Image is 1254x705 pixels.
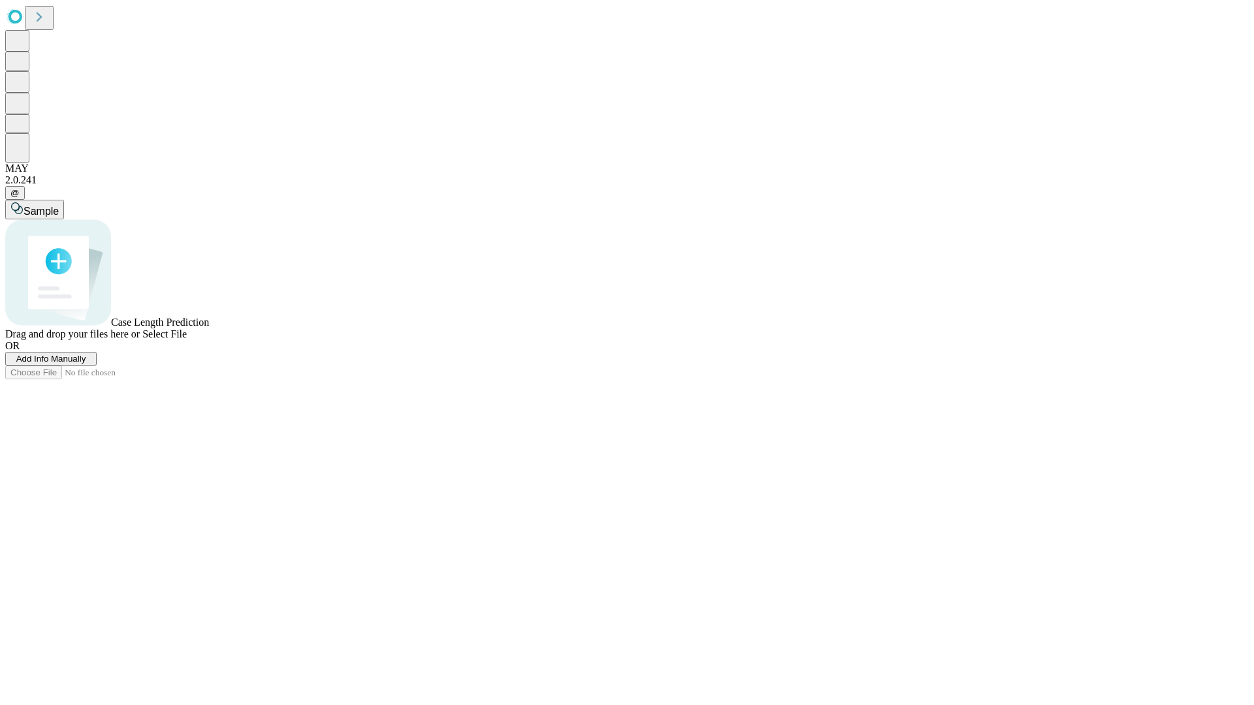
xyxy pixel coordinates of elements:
span: Case Length Prediction [111,317,209,328]
div: MAY [5,163,1249,174]
span: Add Info Manually [16,354,86,364]
span: Sample [24,206,59,217]
button: @ [5,186,25,200]
span: Drag and drop your files here or [5,328,140,339]
span: OR [5,340,20,351]
div: 2.0.241 [5,174,1249,186]
button: Sample [5,200,64,219]
button: Add Info Manually [5,352,97,366]
span: Select File [142,328,187,339]
span: @ [10,188,20,198]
